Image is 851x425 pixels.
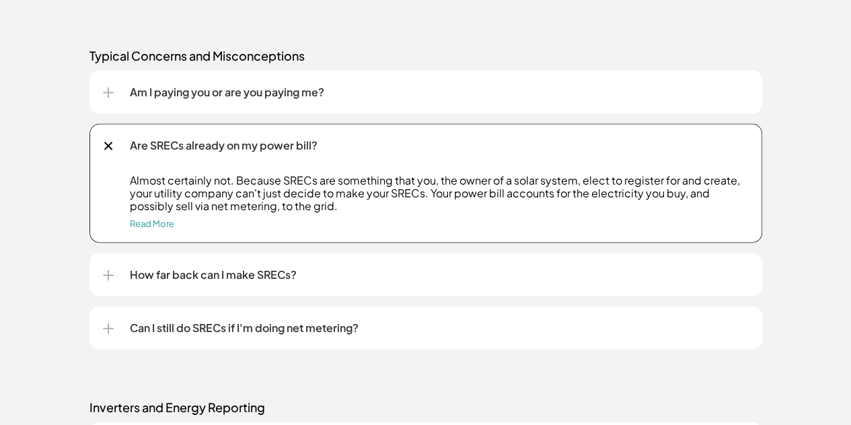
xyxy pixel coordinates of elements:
[130,267,749,283] p: How far back can I make SRECs?
[130,174,749,213] p: Almost certainly not. Because SRECs are something that you, the owner of a solar system, elect to...
[130,320,749,336] p: Can I still do SRECs if I'm doing net metering?
[130,137,749,154] p: Are SRECs already on my power bill?
[89,48,762,64] p: Typical Concerns and Misconceptions
[130,84,749,100] p: Am I paying you or are you paying me?
[130,218,174,229] a: Read More
[89,399,762,416] p: Inverters and Energy Reporting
